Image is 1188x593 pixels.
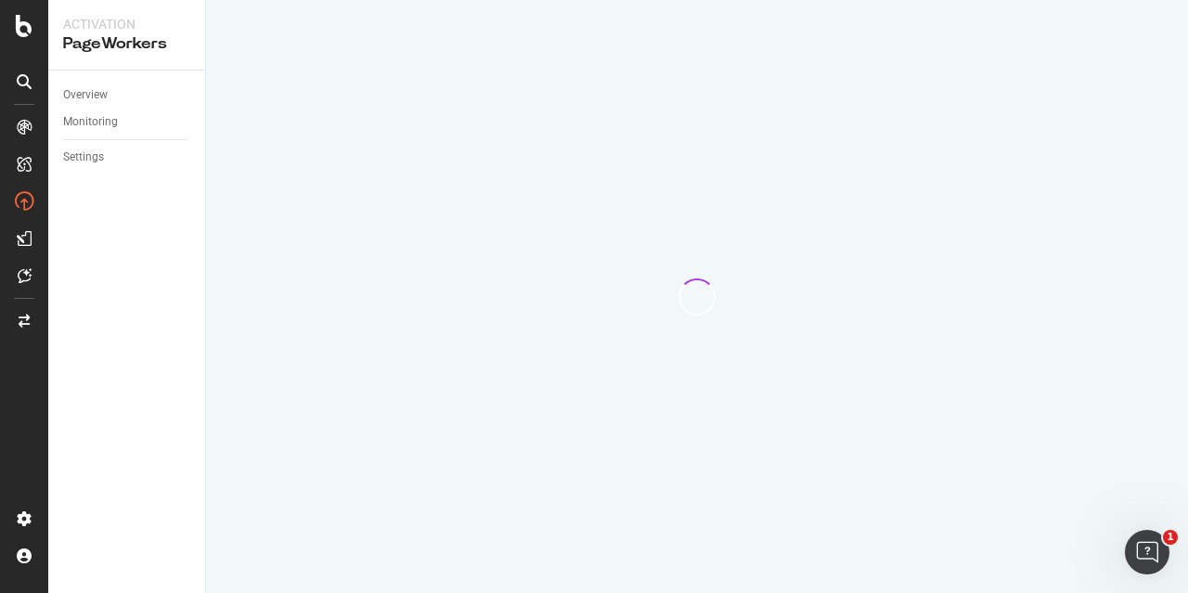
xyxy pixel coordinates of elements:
[1125,530,1169,574] iframe: Intercom live chat
[63,112,192,132] a: Monitoring
[63,148,192,167] a: Settings
[1163,530,1178,545] span: 1
[63,148,104,167] div: Settings
[63,85,192,105] a: Overview
[63,33,190,55] div: PageWorkers
[63,112,118,132] div: Monitoring
[63,15,190,33] div: Activation
[63,85,108,105] div: Overview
